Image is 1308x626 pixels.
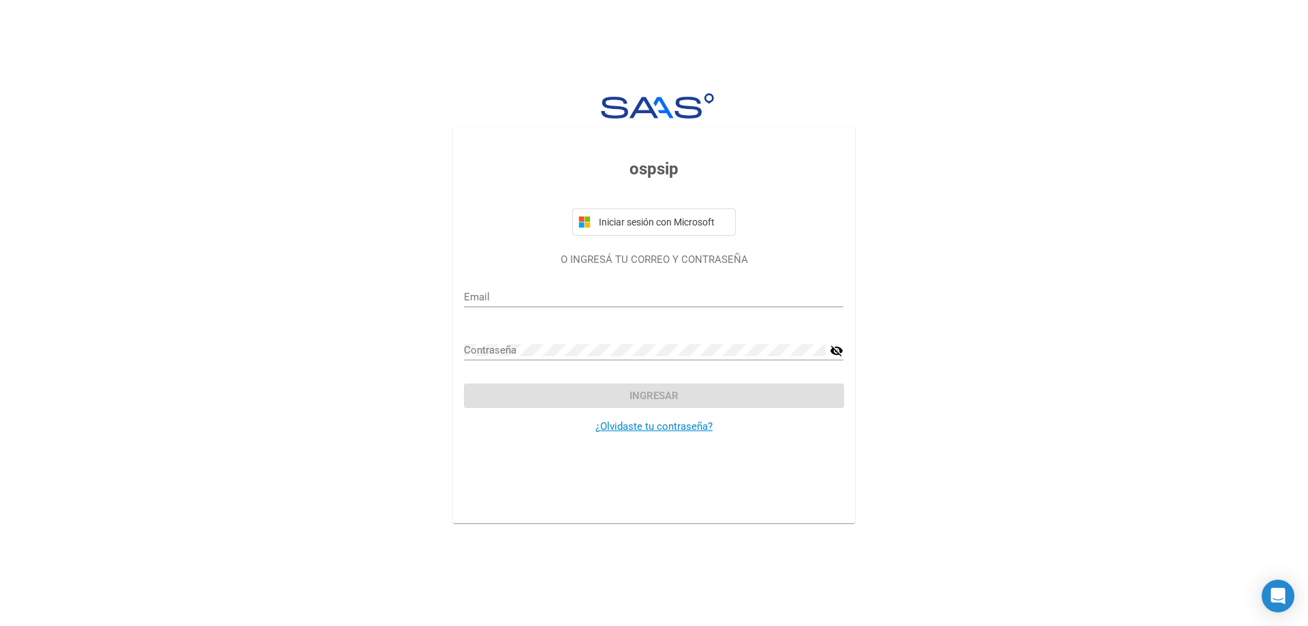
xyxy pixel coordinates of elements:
[830,343,843,359] mat-icon: visibility_off
[629,390,679,402] span: Ingresar
[596,217,730,228] span: Iniciar sesión con Microsoft
[1262,580,1294,612] div: Open Intercom Messenger
[464,252,843,268] p: O INGRESÁ TU CORREO Y CONTRASEÑA
[595,420,713,433] a: ¿Olvidaste tu contraseña?
[572,208,736,236] button: Iniciar sesión con Microsoft
[464,157,843,181] h3: ospsip
[464,384,843,408] button: Ingresar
